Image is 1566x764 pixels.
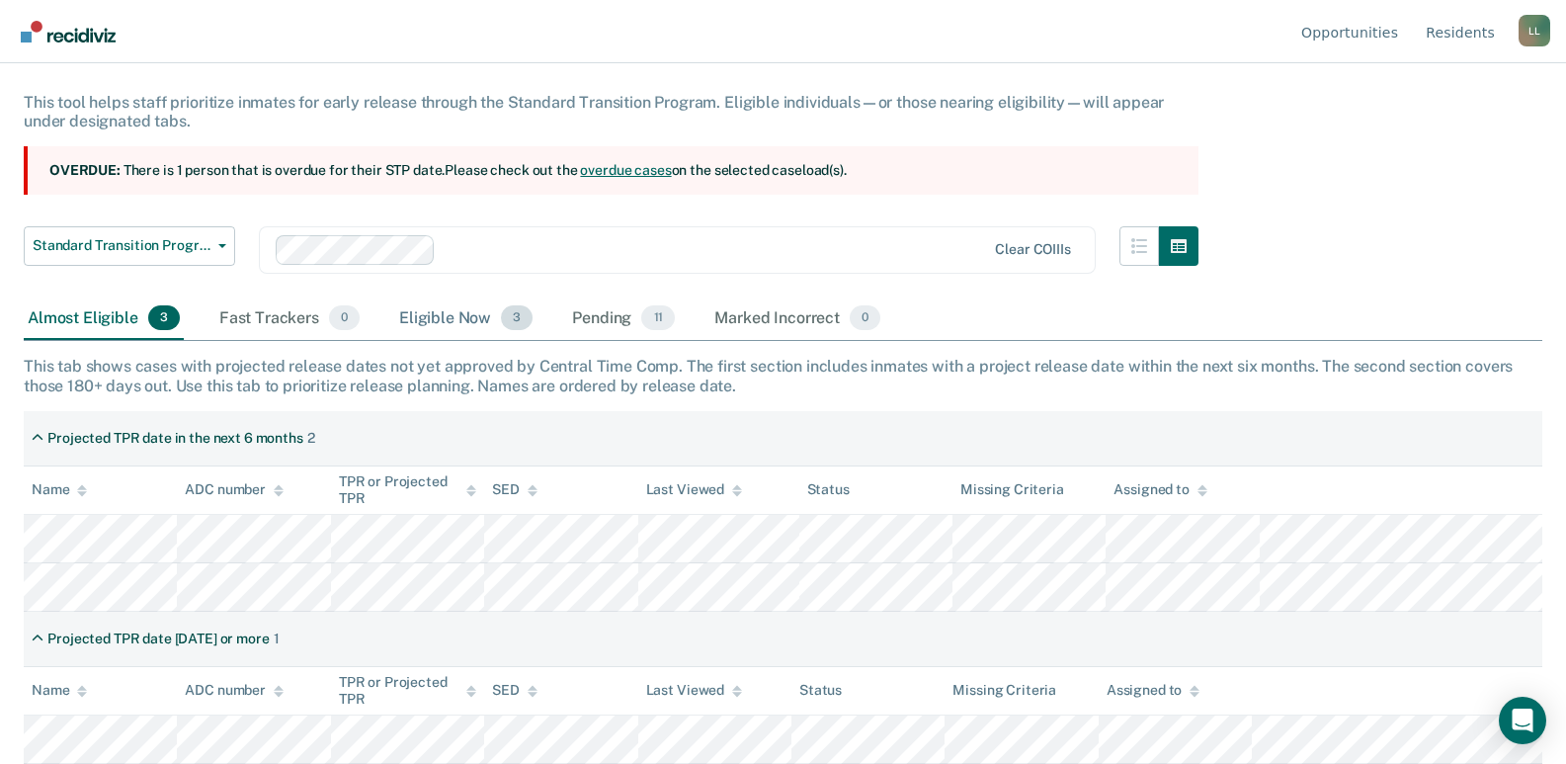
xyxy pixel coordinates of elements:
[492,481,537,498] div: SED
[1499,697,1546,744] div: Open Intercom Messenger
[1113,481,1206,498] div: Assigned to
[580,162,671,178] a: overdue cases
[339,473,476,507] div: TPR or Projected TPR
[49,162,121,178] strong: Overdue:
[24,297,184,341] div: Almost Eligible3
[492,682,537,699] div: SED
[646,682,742,699] div: Last Viewed
[807,481,850,498] div: Status
[32,682,87,699] div: Name
[24,357,1542,394] div: This tab shows cases with projected release dates not yet approved by Central Time Comp. The firs...
[47,631,269,647] div: Projected TPR date [DATE] or more
[185,481,284,498] div: ADC number
[1519,15,1550,46] div: L L
[395,297,536,341] div: Eligible Now3
[148,305,180,331] span: 3
[24,623,287,655] div: Projected TPR date [DATE] or more1
[215,297,364,341] div: Fast Trackers0
[24,146,1198,195] section: There is 1 person that is overdue for their STP date. Please check out the on the selected caselo...
[1519,15,1550,46] button: Profile dropdown button
[501,305,533,331] span: 3
[710,297,884,341] div: Marked Incorrect0
[1107,682,1199,699] div: Assigned to
[646,481,742,498] div: Last Viewed
[274,631,280,647] div: 1
[24,93,1198,130] div: This tool helps staff prioritize inmates for early release through the Standard Transition Progra...
[995,241,1070,258] div: Clear COIIIs
[185,682,284,699] div: ADC number
[960,481,1064,498] div: Missing Criteria
[641,305,675,331] span: 11
[307,430,315,447] div: 2
[850,305,880,331] span: 0
[21,21,116,42] img: Recidiviz
[24,226,235,266] button: Standard Transition Program Release
[32,481,87,498] div: Name
[47,430,303,447] div: Projected TPR date in the next 6 months
[33,237,210,254] span: Standard Transition Program Release
[339,674,476,708] div: TPR or Projected TPR
[952,682,1056,699] div: Missing Criteria
[568,297,679,341] div: Pending11
[24,422,323,455] div: Projected TPR date in the next 6 months2
[329,305,360,331] span: 0
[799,682,842,699] div: Status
